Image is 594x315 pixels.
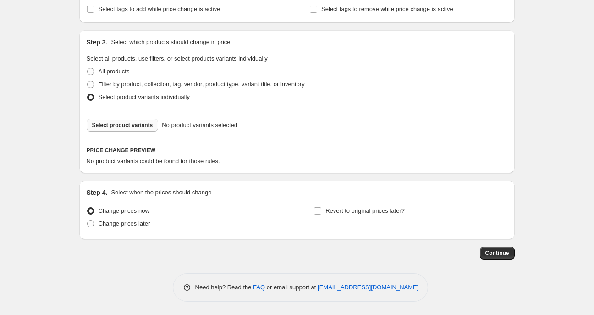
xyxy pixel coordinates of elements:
[92,122,153,129] span: Select product variants
[87,55,268,62] span: Select all products, use filters, or select products variants individually
[99,81,305,88] span: Filter by product, collection, tag, vendor, product type, variant title, or inventory
[162,121,237,130] span: No product variants selected
[111,188,211,197] p: Select when the prices should change
[253,284,265,291] a: FAQ
[318,284,418,291] a: [EMAIL_ADDRESS][DOMAIN_NAME]
[480,247,515,260] button: Continue
[321,6,453,12] span: Select tags to remove while price change is active
[87,38,108,47] h2: Step 3.
[195,284,253,291] span: Need help? Read the
[265,284,318,291] span: or email support at
[99,68,130,75] span: All products
[87,119,159,132] button: Select product variants
[87,158,220,165] span: No product variants could be found for those rules.
[325,207,405,214] span: Revert to original prices later?
[99,6,220,12] span: Select tags to add while price change is active
[111,38,230,47] p: Select which products should change in price
[99,220,150,227] span: Change prices later
[99,207,149,214] span: Change prices now
[99,94,190,100] span: Select product variants individually
[87,188,108,197] h2: Step 4.
[87,147,507,154] h6: PRICE CHANGE PREVIEW
[485,249,509,257] span: Continue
